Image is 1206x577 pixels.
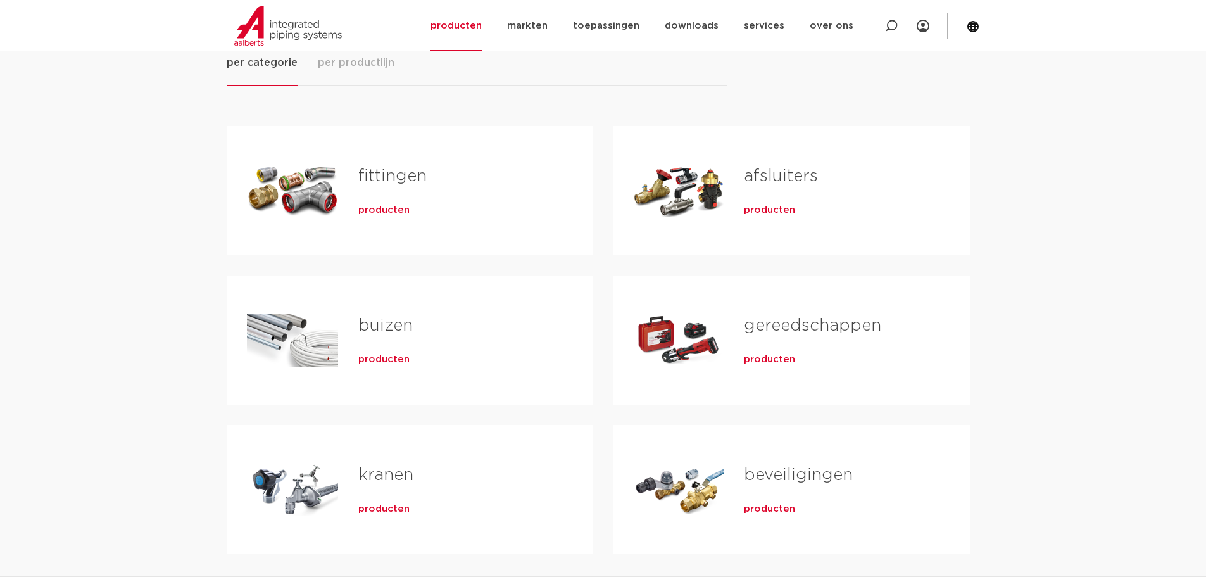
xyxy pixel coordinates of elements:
[744,204,795,217] a: producten
[358,168,427,184] a: fittingen
[358,204,410,217] a: producten
[358,467,413,483] a: kranen
[744,353,795,366] a: producten
[358,353,410,366] a: producten
[744,467,853,483] a: beveiligingen
[358,317,413,334] a: buizen
[318,55,394,70] span: per productlijn
[227,55,298,70] span: per categorie
[744,503,795,516] a: producten
[744,317,881,334] a: gereedschappen
[358,503,410,516] a: producten
[744,168,818,184] a: afsluiters
[227,54,980,574] div: Tabs. Open items met enter of spatie, sluit af met escape en navigeer met de pijltoetsen.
